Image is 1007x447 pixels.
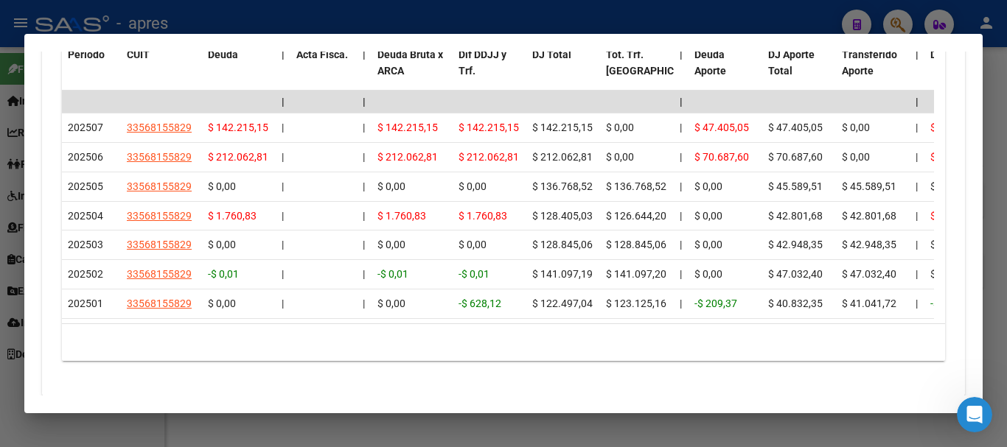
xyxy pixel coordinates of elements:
[68,239,103,250] span: 202503
[606,180,666,192] span: $ 136.768,52
[363,268,365,280] span: |
[282,268,284,280] span: |
[208,210,257,222] span: $ 1.760,83
[768,180,823,192] span: $ 45.589,51
[208,298,236,309] span: $ 0,00
[282,239,284,250] span: |
[127,122,192,133] span: 33568155829
[768,239,823,250] span: $ 42.948,35
[377,239,405,250] span: $ 0,00
[282,210,284,222] span: |
[694,49,726,77] span: Deuda Aporte
[916,268,918,280] span: |
[532,268,593,280] span: $ 141.097,19
[532,239,593,250] span: $ 128.845,06
[930,180,958,192] span: $ 0,00
[532,122,593,133] span: $ 142.215,15
[606,298,666,309] span: $ 123.125,16
[208,151,268,163] span: $ 212.062,81
[377,210,426,222] span: $ 1.760,83
[842,122,870,133] span: $ 0,00
[842,49,897,77] span: Transferido Aporte
[377,49,443,77] span: Deuda Bruta x ARCA
[674,39,689,104] datatable-header-cell: |
[290,39,357,104] datatable-header-cell: Acta Fisca.
[910,39,924,104] datatable-header-cell: |
[68,268,103,280] span: 202502
[68,298,103,309] span: 202501
[377,151,438,163] span: $ 212.062,81
[842,239,896,250] span: $ 42.948,35
[842,180,896,192] span: $ 45.589,51
[208,268,239,280] span: -$ 0,01
[282,49,285,60] span: |
[680,151,682,163] span: |
[459,210,507,222] span: $ 1.760,83
[842,210,896,222] span: $ 42.801,68
[680,210,682,222] span: |
[68,49,105,60] span: Período
[606,268,666,280] span: $ 141.097,20
[924,39,998,104] datatable-header-cell: Deuda Contr.
[127,268,192,280] span: 33568155829
[377,268,408,280] span: -$ 0,01
[282,96,285,108] span: |
[842,298,896,309] span: $ 41.041,72
[680,96,683,108] span: |
[930,268,958,280] span: $ 0,00
[459,298,501,309] span: -$ 628,12
[282,180,284,192] span: |
[377,180,405,192] span: $ 0,00
[296,49,348,60] span: Acta Fisca.
[842,151,870,163] span: $ 0,00
[930,210,979,222] span: $ 1.760,84
[363,122,365,133] span: |
[208,239,236,250] span: $ 0,00
[363,49,366,60] span: |
[916,151,918,163] span: |
[606,239,666,250] span: $ 128.845,06
[276,39,290,104] datatable-header-cell: |
[459,49,506,77] span: Dif DDJJ y Trf.
[957,397,992,432] iframe: Intercom live chat
[689,39,762,104] datatable-header-cell: Deuda Aporte
[459,180,487,192] span: $ 0,00
[363,210,365,222] span: |
[930,298,973,309] span: -$ 418,75
[768,151,823,163] span: $ 70.687,60
[68,122,103,133] span: 202507
[363,96,366,108] span: |
[459,151,519,163] span: $ 212.062,81
[768,210,823,222] span: $ 42.801,68
[532,210,593,222] span: $ 128.405,03
[68,180,103,192] span: 202505
[459,239,487,250] span: $ 0,00
[459,268,489,280] span: -$ 0,01
[842,268,896,280] span: $ 47.032,40
[916,210,918,222] span: |
[208,180,236,192] span: $ 0,00
[526,39,600,104] datatable-header-cell: DJ Total
[363,298,365,309] span: |
[930,239,958,250] span: $ 0,00
[127,180,192,192] span: 33568155829
[127,239,192,250] span: 33568155829
[282,151,284,163] span: |
[680,239,682,250] span: |
[680,268,682,280] span: |
[916,239,918,250] span: |
[694,122,749,133] span: $ 47.405,05
[694,151,749,163] span: $ 70.687,60
[357,39,372,104] datatable-header-cell: |
[282,298,284,309] span: |
[680,122,682,133] span: |
[694,180,722,192] span: $ 0,00
[532,298,593,309] span: $ 122.497,04
[372,39,453,104] datatable-header-cell: Deuda Bruta x ARCA
[916,298,918,309] span: |
[768,268,823,280] span: $ 47.032,40
[377,122,438,133] span: $ 142.215,15
[694,210,722,222] span: $ 0,00
[127,210,192,222] span: 33568155829
[606,210,666,222] span: $ 126.644,20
